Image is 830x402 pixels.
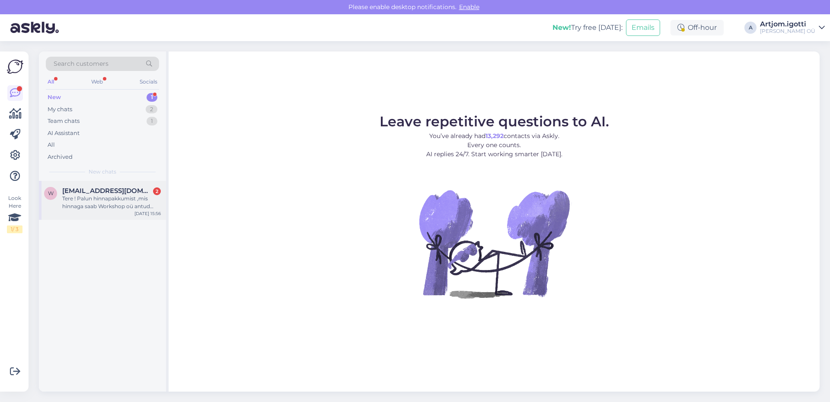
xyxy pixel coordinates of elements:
[48,129,80,138] div: AI Assistant
[89,168,116,176] span: New chats
[46,76,56,87] div: All
[7,225,22,233] div: 1 / 3
[7,58,23,75] img: Askly Logo
[48,93,61,102] div: New
[626,19,660,36] button: Emails
[416,166,572,322] img: No Chat active
[138,76,159,87] div: Socials
[147,117,157,125] div: 1
[48,117,80,125] div: Team chats
[147,93,157,102] div: 1
[670,20,724,35] div: Off-hour
[380,113,609,130] span: Leave repetitive questions to AI.
[54,59,109,68] span: Search customers
[62,195,161,210] div: Tere ! Palun hinnapakkumist ,mis hinnaga saab Workshop oü antud toote osta
[134,210,161,217] div: [DATE] 15:56
[89,76,105,87] div: Web
[552,23,622,33] div: Try free [DATE]:
[48,153,73,161] div: Archived
[456,3,482,11] span: Enable
[485,132,504,140] b: 13,292
[7,194,22,233] div: Look Here
[48,141,55,149] div: All
[552,23,571,32] b: New!
[760,21,825,35] a: Artjom.igotti[PERSON_NAME] OÜ
[62,187,152,195] span: workshop.tiit@gmail.com
[48,105,72,114] div: My chats
[146,105,157,114] div: 2
[760,21,815,28] div: Artjom.igotti
[744,22,757,34] div: A
[760,28,815,35] div: [PERSON_NAME] OÜ
[48,190,54,196] span: w
[153,187,161,195] div: 2
[380,132,609,159] p: You’ve already had contacts via Askly. Every one counts. AI replies 24/7. Start working smarter [...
